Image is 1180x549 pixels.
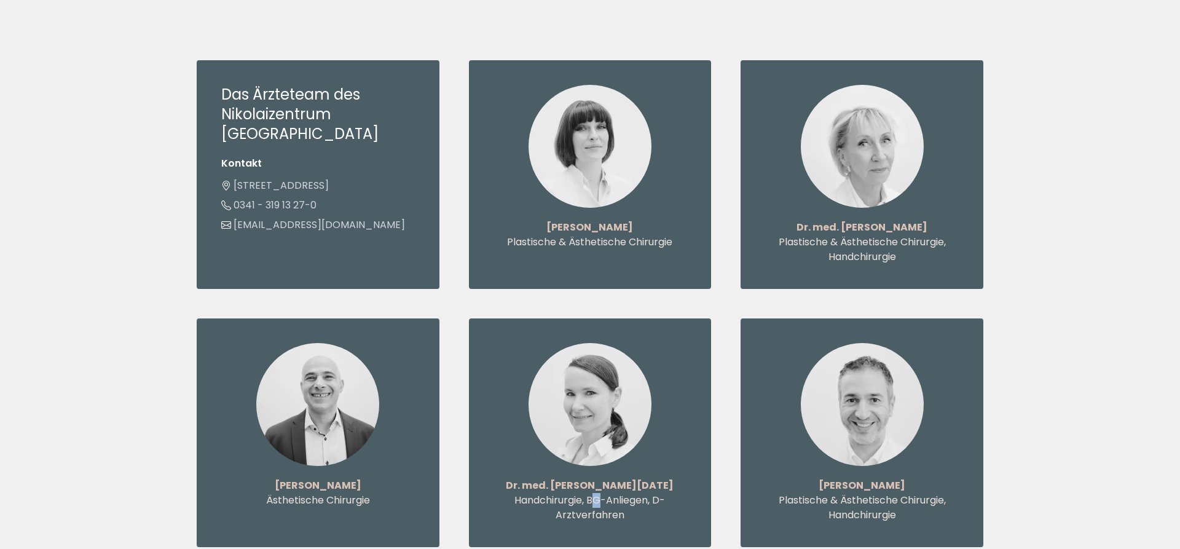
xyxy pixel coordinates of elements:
a: [STREET_ADDRESS] [221,178,329,192]
img: Olena Urbach - Plastische & Ästhetische Chirurgie [529,85,651,208]
img: Dr. med. Christiane Köpcke - Plastische & Ästhetische Chirurgie, Handchirurgie [801,85,924,208]
p: Plastische & Ästhetische Chirurgie, Handchirurgie [765,235,959,264]
a: 0341 - 319 13 27-0 [221,198,317,212]
li: Kontakt [221,156,415,171]
p: [PERSON_NAME] [221,478,415,493]
p: [PERSON_NAME] [494,220,687,235]
img: Hassan Azi - Ästhetische Chirurgie [256,343,379,466]
strong: Dr. med. [PERSON_NAME][DATE] [506,478,674,492]
img: Moritz Brill - Plastische & Ästhetische Chirurgie, Handchirurgie [801,343,924,466]
p: Handchirurgie, BG-Anliegen, D-Arztverfahren [494,493,687,523]
strong: Dr. med. [PERSON_NAME] [796,220,927,234]
img: Dr. med. Susanne Freitag - Handchirurgie, BG-Anliegen, D-Arztverfahren [529,343,651,466]
h3: Das Ärzteteam des Nikolaizentrum [GEOGRAPHIC_DATA] [221,85,415,144]
p: [PERSON_NAME] [765,478,959,493]
p: Ästhetische Chirurgie [221,493,415,508]
p: Plastische & Ästhetische Chirurgie, Handchirurgie [765,493,959,523]
a: [EMAIL_ADDRESS][DOMAIN_NAME] [221,218,405,232]
p: Plastische & Ästhetische Chirurgie [494,235,687,250]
